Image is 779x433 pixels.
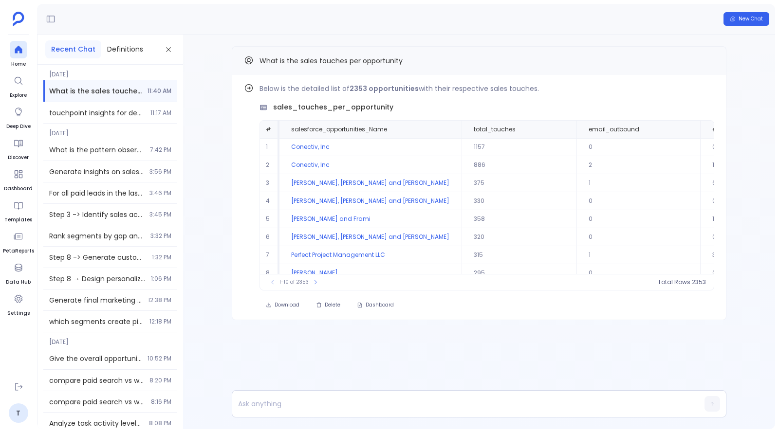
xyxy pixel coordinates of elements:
td: Conectiv, Inc [279,138,462,156]
a: Discover [8,134,29,162]
span: sales_touches_per_opportunity [273,102,393,112]
td: Perfect Project Management LLC [279,246,462,264]
td: 886 [462,156,576,174]
span: 2353 [692,278,706,286]
td: 1 [260,138,279,156]
span: 7:42 PM [150,146,171,154]
button: Definitions [101,40,149,58]
span: 10:52 PM [148,355,171,362]
button: Recent Chat [45,40,101,58]
td: 3 [260,174,279,192]
span: 1:32 PM [152,253,171,261]
a: Settings [7,290,30,317]
td: 0 [576,228,700,246]
span: Rank segments by gap and provide comprehensive analysis. Rank segments by gap score (highest gap ... [49,231,145,241]
td: 1 [576,246,700,264]
span: 8:20 PM [149,377,171,384]
strong: 2353 opportunities [350,84,419,93]
span: 12:18 PM [149,318,171,325]
td: 2 [260,156,279,174]
span: What is the pattern observed in the number of opportunities month over month [49,145,144,155]
td: 5 [260,210,279,228]
span: 1:06 PM [151,275,171,283]
span: [DATE] [43,65,177,78]
span: email_unknown [712,126,760,133]
span: What is the sales touches per opportunity [260,56,403,66]
span: 3:45 PM [149,211,171,218]
span: Discover [8,154,29,162]
td: [PERSON_NAME], [PERSON_NAME] and [PERSON_NAME] [279,228,462,246]
span: Generate insights on sales activities role in paid lead conversion. Summarize the relationship be... [49,167,144,177]
span: compare paid search vs webinars for lead-to-opportunity conversion, include confidence [49,376,144,385]
span: Total Rows: [658,278,692,286]
span: Give the overall opportunity summary [49,354,142,363]
td: 8 [260,264,279,282]
button: Download [260,298,306,312]
a: Explore [10,72,27,99]
a: Dashboard [4,165,33,193]
td: Conectiv, Inc [279,156,462,174]
span: 11:17 AM [150,109,171,117]
span: 3:56 PM [149,168,171,176]
span: Delete [325,302,340,308]
span: Dashboard [4,185,33,193]
td: 4 [260,192,279,210]
span: which segments create pipeline fast but close slow, rank by gap [49,317,144,326]
td: [PERSON_NAME] [279,264,462,282]
span: [DATE] [43,332,177,346]
span: Settings [7,309,30,317]
span: What is the sales touches per opportunity [49,86,142,96]
span: Generate final marketing channel performance report with recommendations. Create comprehensive re... [49,295,142,305]
a: PetaReports [3,228,34,255]
p: Below is the detailed list of with their respective sales touches. [260,83,714,94]
td: 358 [462,210,576,228]
a: T [9,403,28,423]
button: Delete [310,298,347,312]
td: 1157 [462,138,576,156]
td: 0 [576,210,700,228]
span: salesforce_opportunities_Name [291,126,387,133]
span: Templates [4,216,32,224]
img: petavue logo [13,12,24,26]
button: New Chat [723,12,769,26]
td: 320 [462,228,576,246]
span: Analyze task activity levels for enterprise accounts from Step 1 within the last 100 days Query s... [49,418,143,428]
span: 8:08 PM [149,419,171,427]
td: 330 [462,192,576,210]
span: total_touches [474,126,516,133]
td: 295 [462,264,576,282]
td: 0 [576,138,700,156]
span: 1-10 of 2353 [279,278,309,286]
span: PetaReports [3,247,34,255]
span: 3:46 PM [149,189,171,197]
span: Home [10,60,27,68]
span: Explore [10,91,27,99]
td: 1 [576,174,700,192]
span: touchpoint insights for deals closed in last 2 years [49,108,145,118]
span: For all paid leads in the last 90 days who converted to opportunities, did sales activities play ... [49,188,144,198]
a: Deep Dive [6,103,31,130]
span: Step 8 -> Generate customer success outreach sequence recommendations based on risk profiles and ... [49,253,146,262]
td: [PERSON_NAME], [PERSON_NAME] and [PERSON_NAME] [279,192,462,210]
span: New Chat [739,16,763,22]
span: 8:16 PM [151,398,171,406]
span: 12:38 PM [148,296,171,304]
td: 2 [576,156,700,174]
span: Data Hub [6,278,31,286]
a: Home [10,41,27,68]
a: Templates [4,197,32,224]
span: 3:32 PM [150,232,171,240]
span: # [266,125,271,133]
td: 375 [462,174,576,192]
td: 6 [260,228,279,246]
td: 315 [462,246,576,264]
span: Step 8 → Design personalized customer success outreach sequence with account-specific talking poi... [49,274,145,284]
td: 0 [576,264,700,282]
span: [DATE] [43,124,177,137]
span: compare paid search vs webinars for lead-to-opportunity conversion, include confidence [49,397,145,407]
span: Deep Dive [6,123,31,130]
span: 11:40 AM [148,87,171,95]
button: Dashboard [351,298,400,312]
td: 0 [576,192,700,210]
a: Data Hub [6,259,31,286]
